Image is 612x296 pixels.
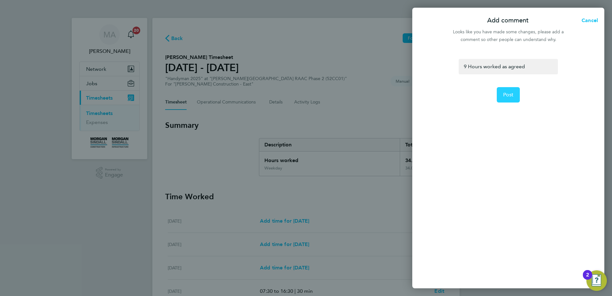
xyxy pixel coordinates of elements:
div: Looks like you have made some changes, please add a comment so other people can understand why. [449,28,567,44]
p: Add comment [487,16,528,25]
button: Post [497,87,520,103]
div: 2 [586,275,589,283]
span: Cancel [580,17,598,23]
button: Cancel [571,14,604,27]
button: Open Resource Center, 2 new notifications [586,270,607,291]
div: 9 Hours worked as agreed [459,59,558,74]
span: Post [503,92,514,98]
